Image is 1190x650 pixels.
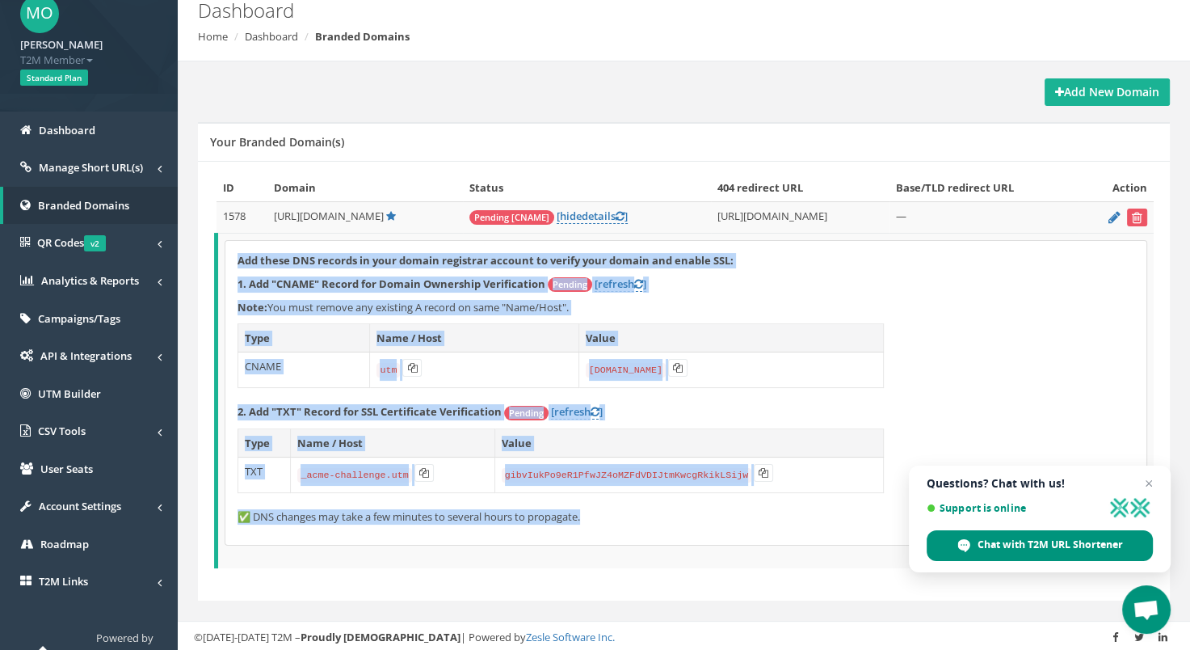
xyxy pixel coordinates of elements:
[38,198,129,213] span: Branded Domains
[238,428,291,458] th: Type
[502,468,752,483] code: gibvIukPo9eR1PfwJZ4oMZFdVDIJtmKwcgRkikLSijw
[267,174,463,202] th: Domain
[84,235,106,251] span: v2
[711,202,889,234] td: [URL][DOMAIN_NAME]
[560,209,582,223] span: hide
[315,29,410,44] strong: Branded Domains
[238,253,734,268] strong: Add these DNS records in your domain registrar account to verify your domain and enable SSL:
[38,386,101,401] span: UTM Builder
[39,499,121,513] span: Account Settings
[217,202,268,234] td: 1578
[38,424,86,438] span: CSV Tools
[463,174,711,202] th: Status
[978,538,1123,552] span: Chat with T2M URL Shortener
[504,406,549,420] span: Pending
[238,509,1134,525] p: ✅ DNS changes may take a few minutes to several hours to propagate.
[238,276,545,291] strong: 1. Add "CNAME" Record for Domain Ownership Verification
[1122,585,1171,634] a: Open chat
[711,174,889,202] th: 404 redirect URL
[40,537,89,551] span: Roadmap
[1055,84,1159,99] strong: Add New Domain
[238,352,370,388] td: CNAME
[927,502,1103,514] span: Support is online
[291,428,494,458] th: Name / Host
[238,323,370,352] th: Type
[20,53,158,68] span: T2M Member
[238,300,267,314] b: Note:
[386,209,396,223] a: Default
[297,468,411,483] code: _acme-challenge.utm
[40,462,93,476] span: User Seats
[198,29,228,44] a: Home
[210,136,344,148] h5: Your Branded Domain(s)
[927,530,1153,561] span: Chat with T2M URL Shortener
[889,174,1079,202] th: Base/TLD redirect URL
[39,574,88,589] span: T2M Links
[39,123,95,137] span: Dashboard
[301,630,460,644] strong: Proudly [DEMOGRAPHIC_DATA]
[194,630,1174,645] div: ©[DATE]-[DATE] T2M – | Powered by
[38,311,120,326] span: Campaigns/Tags
[548,277,592,292] span: Pending
[1079,174,1154,202] th: Action
[557,209,628,224] a: [hidedetails]
[217,174,268,202] th: ID
[494,428,883,458] th: Value
[469,210,554,225] span: Pending [CNAME]
[20,70,88,86] span: Standard Plan
[376,363,400,378] code: utm
[238,300,1134,315] p: You must remove any existing A record on same "Name/Host".
[20,37,103,52] strong: [PERSON_NAME]
[595,276,646,292] a: [refresh]
[274,209,384,223] span: [URL][DOMAIN_NAME]
[889,202,1079,234] td: —
[39,160,143,175] span: Manage Short URL(s)
[96,631,153,645] span: Powered by
[41,273,139,288] span: Analytics & Reports
[238,458,291,493] td: TXT
[551,404,603,420] a: [refresh]
[238,404,502,419] strong: 2. Add "TXT" Record for SSL Certificate Verification
[927,477,1153,490] span: Questions? Chat with us!
[526,630,615,644] a: Zesle Software Inc.
[245,29,298,44] a: Dashboard
[1045,78,1170,106] a: Add New Domain
[586,363,666,378] code: [DOMAIN_NAME]
[37,235,106,250] span: QR Codes
[370,323,578,352] th: Name / Host
[20,33,158,67] a: [PERSON_NAME] T2M Member
[40,348,132,363] span: API & Integrations
[578,323,883,352] th: Value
